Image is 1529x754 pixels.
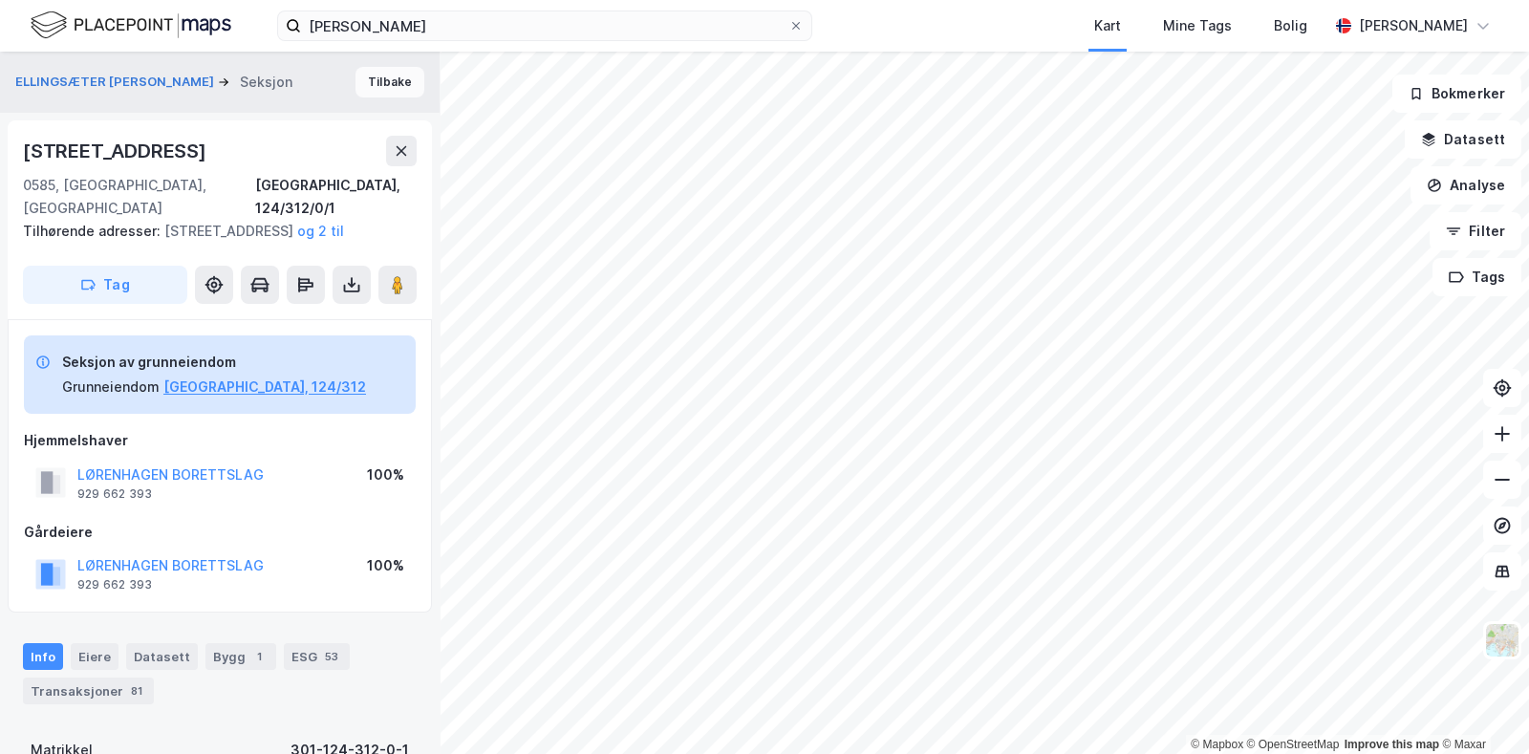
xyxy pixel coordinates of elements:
div: Seksjon av grunneiendom [62,351,366,374]
a: OpenStreetMap [1247,738,1340,751]
a: Mapbox [1191,738,1243,751]
button: Filter [1430,212,1521,250]
div: 100% [367,554,404,577]
button: Bokmerker [1392,75,1521,113]
div: Hjemmelshaver [24,429,416,452]
div: Bygg [205,643,276,670]
div: Gårdeiere [24,521,416,544]
div: 1 [249,647,269,666]
span: Tilhørende adresser: [23,223,164,239]
div: ESG [284,643,350,670]
div: [PERSON_NAME] [1359,14,1468,37]
div: [STREET_ADDRESS] [23,136,210,166]
div: Grunneiendom [62,376,160,399]
div: Seksjon [240,71,292,94]
div: Info [23,643,63,670]
div: Kart [1094,14,1121,37]
div: Kontrollprogram for chat [1433,662,1529,754]
div: Datasett [126,643,198,670]
div: 100% [367,463,404,486]
div: Eiere [71,643,118,670]
div: 0585, [GEOGRAPHIC_DATA], [GEOGRAPHIC_DATA] [23,174,255,220]
div: 81 [127,681,146,700]
button: Tilbake [355,67,424,97]
iframe: Chat Widget [1433,662,1529,754]
div: 53 [321,647,342,666]
button: Tag [23,266,187,304]
div: Transaksjoner [23,678,154,704]
a: Improve this map [1345,738,1439,751]
img: Z [1484,622,1520,658]
button: Analyse [1411,166,1521,205]
button: ELLINGSÆTER [PERSON_NAME] [15,73,218,92]
button: Tags [1432,258,1521,296]
div: 929 662 393 [77,577,152,592]
button: Datasett [1405,120,1521,159]
div: 929 662 393 [77,486,152,502]
img: logo.f888ab2527a4732fd821a326f86c7f29.svg [31,9,231,42]
input: Søk på adresse, matrikkel, gårdeiere, leietakere eller personer [301,11,788,40]
div: [STREET_ADDRESS] [23,220,401,243]
div: Mine Tags [1163,14,1232,37]
button: [GEOGRAPHIC_DATA], 124/312 [163,376,366,399]
div: Bolig [1274,14,1307,37]
div: [GEOGRAPHIC_DATA], 124/312/0/1 [255,174,417,220]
